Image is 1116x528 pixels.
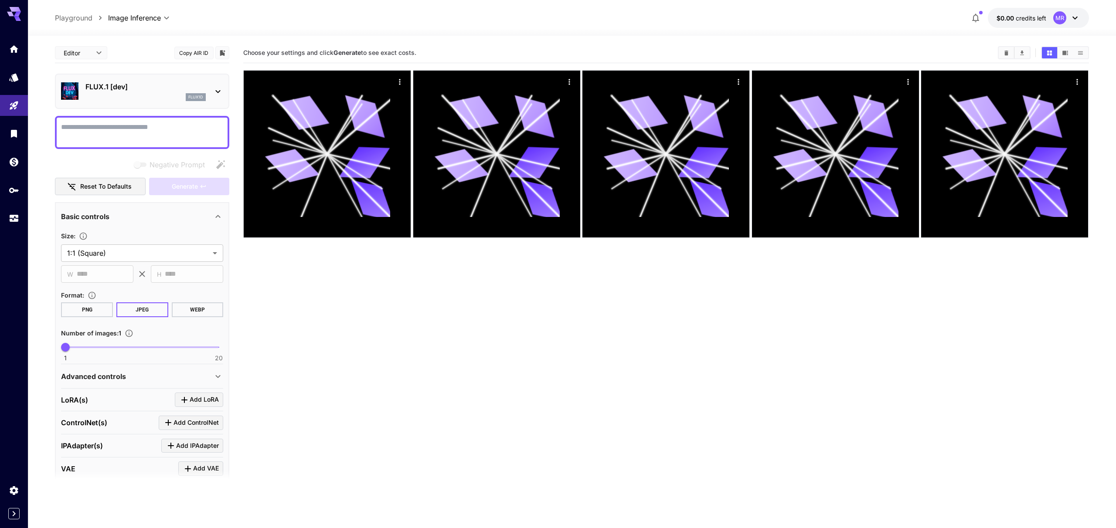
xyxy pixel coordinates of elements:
[84,291,100,300] button: Choose the file format for the output image.
[61,329,121,337] span: Number of images : 1
[176,440,219,451] span: Add IPAdapter
[55,13,108,23] nav: breadcrumb
[333,49,361,56] b: Generate
[61,78,223,105] div: FLUX.1 [dev]flux1d
[9,44,19,54] div: Home
[161,439,223,453] button: Click to add IPAdapter
[902,75,915,88] div: Actions
[61,211,109,222] p: Basic controls
[1058,47,1073,58] button: Show media in video view
[190,394,219,405] span: Add LoRA
[157,269,161,279] span: H
[9,72,19,83] div: Models
[998,46,1031,59] div: Clear AllDownload All
[8,508,20,519] button: Expand sidebar
[997,14,1046,23] div: $0.00
[193,463,219,474] span: Add VAE
[1041,46,1089,59] div: Show media in grid viewShow media in video viewShow media in list view
[61,366,223,387] div: Advanced controls
[150,159,205,170] span: Negative Prompt
[215,354,223,362] span: 20
[121,329,137,338] button: Specify how many images to generate in a single request. Each image generation will be charged se...
[178,461,223,476] button: Click to add VAE
[61,302,113,317] button: PNG
[159,416,223,430] button: Click to add ControlNet
[9,128,19,139] div: Library
[9,485,19,496] div: Settings
[1016,14,1046,22] span: credits left
[1053,11,1066,24] div: MR
[85,81,206,92] p: FLUX.1 [dev]
[1073,47,1088,58] button: Show media in list view
[67,248,209,258] span: 1:1 (Square)
[61,371,126,382] p: Advanced controls
[732,75,745,88] div: Actions
[9,100,19,111] div: Playground
[243,49,416,56] span: Choose your settings and click to see exact costs.
[132,159,212,170] span: Negative prompts are not compatible with the selected model.
[9,185,19,196] div: API Keys
[64,48,91,58] span: Editor
[61,232,75,240] span: Size :
[61,206,223,227] div: Basic controls
[55,13,92,23] a: Playground
[997,14,1016,22] span: $0.00
[9,156,19,167] div: Wallet
[218,47,226,58] button: Add to library
[108,13,161,23] span: Image Inference
[61,291,84,299] span: Format :
[1071,75,1084,88] div: Actions
[64,354,67,362] span: 1
[1014,47,1030,58] button: Download All
[61,464,75,474] p: VAE
[999,47,1014,58] button: Clear All
[563,75,576,88] div: Actions
[172,302,224,317] button: WEBP
[175,393,223,407] button: Click to add LoRA
[61,417,107,428] p: ControlNet(s)
[67,269,73,279] span: W
[394,75,407,88] div: Actions
[188,94,203,100] p: flux1d
[55,178,146,196] button: Reset to defaults
[988,8,1089,28] button: $0.00MR
[1042,47,1057,58] button: Show media in grid view
[174,47,214,59] button: Copy AIR ID
[174,417,219,428] span: Add ControlNet
[9,213,19,224] div: Usage
[61,395,88,405] p: LoRA(s)
[75,232,91,240] button: Adjust the dimensions of the generated image by specifying its width and height in pixels, or sel...
[61,440,103,451] p: IPAdapter(s)
[116,302,168,317] button: JPEG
